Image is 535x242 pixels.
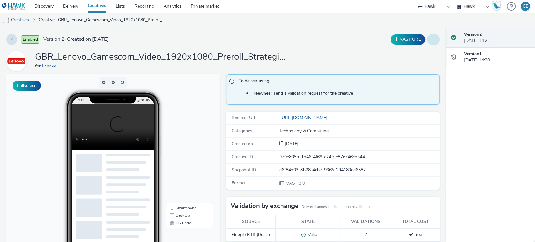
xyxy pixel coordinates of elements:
strong: Version 1 [464,51,482,57]
div: d6f84d03-8b28-4eb7-9365-294180cd6587 [279,167,439,173]
h1: GBR_Lenovo_Gamescom_Video_1920x1080_Preroll_Strategist_15"_LenovoPro7i_20250820 [35,51,286,63]
a: [URL][DOMAIN_NAME] [279,115,329,121]
span: Smartphone [170,132,190,135]
th: Source [226,215,275,228]
button: Fullscreen [13,81,41,91]
span: Version 2 - Created on [DATE] [43,36,108,43]
button: VAST URL [391,34,425,45]
th: Total cost [391,215,440,228]
th: State [275,215,340,228]
a: Creative : GBR_Lenovo_Gamescom_Video_1920x1080_Preroll_Strategist_15"_LenovoPro7i_20250820 [36,13,170,28]
span: Creative ID [232,154,253,160]
span: Desktop [170,139,184,143]
span: QR Code [170,147,185,150]
span: Valid [305,232,317,238]
small: Only exchanges in this list require validation [302,204,371,209]
td: Google RTB (Deals) [226,228,275,241]
div: CE [523,2,528,11]
h3: Validation by exchange [231,201,298,211]
span: Format [232,180,246,186]
span: 2 [365,232,367,238]
span: Created on [232,141,253,147]
span: 9:42 [72,24,77,28]
span: Snapshot ID [232,167,256,173]
div: [DATE] 14:21 [464,31,530,44]
span: VAST 3.0 [286,180,305,186]
span: for [35,63,42,69]
span: Redirect URL [232,115,258,121]
a: Lenovo [6,58,29,64]
img: mobile [3,17,9,24]
a: Hawk Academy [492,1,504,11]
th: Validations [340,215,391,228]
div: Duplicate the creative as a VAST URL [389,34,427,45]
div: Creation 20 August 2025, 14:20 [284,141,298,147]
span: Free [409,232,422,238]
strong: Version 2 [464,31,482,37]
a: Lenovo [42,63,59,69]
img: undefined Logo [2,3,26,10]
img: Lenovo [7,52,25,70]
span: [DATE] [284,141,298,147]
span: Categories [232,128,252,134]
li: Desktop [161,137,206,145]
li: QR Code [161,145,206,152]
li: Smartphone [161,130,206,137]
span: Enabled [21,35,39,44]
span: To deliver using: [239,78,433,86]
img: Hawk Academy [492,1,501,11]
div: [DATE] 14:20 [464,51,530,64]
li: Freewheel: send a validation request for the creative [251,90,436,97]
div: 970e805b-1d46-4f69-a249-e87e746edb44 [279,154,439,160]
div: Technology & Computing [279,128,439,134]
